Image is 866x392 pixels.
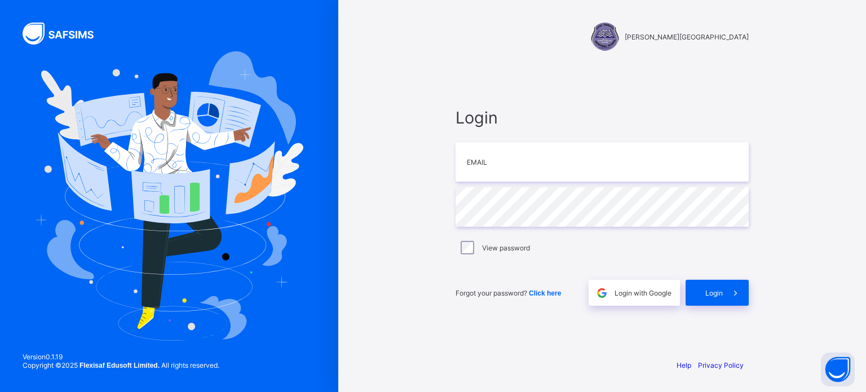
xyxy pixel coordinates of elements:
[615,289,671,297] span: Login with Google
[529,289,561,297] a: Click here
[456,289,561,297] span: Forgot your password?
[698,361,744,369] a: Privacy Policy
[79,362,160,369] strong: Flexisaf Edusoft Limited.
[595,287,608,299] img: google.396cfc9801f0270233282035f929180a.svg
[23,361,219,369] span: Copyright © 2025 All rights reserved.
[625,33,749,41] span: [PERSON_NAME][GEOGRAPHIC_DATA]
[23,23,107,45] img: SAFSIMS Logo
[677,361,691,369] a: Help
[456,108,749,127] span: Login
[821,353,855,386] button: Open asap
[35,51,303,340] img: Hero Image
[23,353,219,361] span: Version 0.1.19
[482,244,530,252] label: View password
[705,289,723,297] span: Login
